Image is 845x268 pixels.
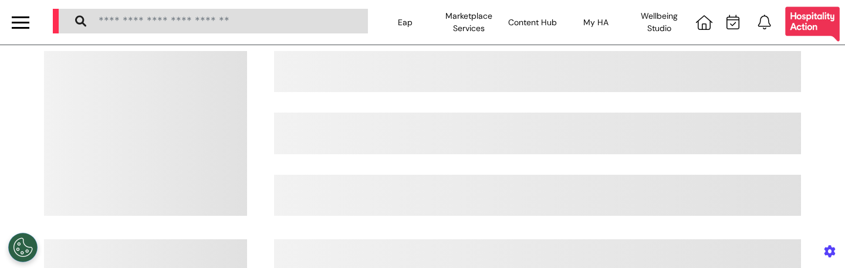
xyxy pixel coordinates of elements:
[374,6,437,39] div: Eap
[8,233,38,262] button: Open Preferences
[501,6,564,39] div: Content Hub
[628,6,691,39] div: Wellbeing Studio
[564,6,627,39] div: My HA
[437,6,501,39] div: Marketplace Services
